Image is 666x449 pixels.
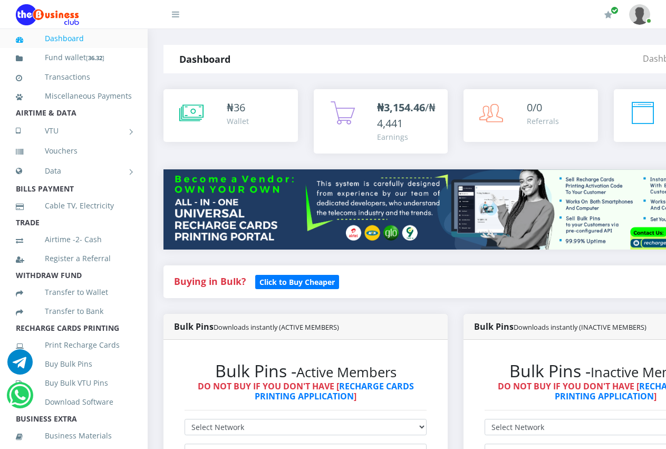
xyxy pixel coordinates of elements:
[16,118,132,144] a: VTU
[377,100,436,130] span: /₦4,441
[16,194,132,218] a: Cable TV, Electricity
[174,275,246,288] strong: Buying in Bulk?
[296,363,397,381] small: Active Members
[255,275,339,288] a: Click to Buy Cheaper
[16,84,132,108] a: Miscellaneous Payments
[527,100,542,114] span: 0/0
[16,424,132,448] a: Business Materials
[259,277,335,287] b: Click to Buy Cheaper
[179,53,230,65] strong: Dashboard
[227,100,249,116] div: ₦
[174,321,339,332] strong: Bulk Pins
[9,390,31,408] a: Chat for support
[16,158,132,184] a: Data
[314,89,448,154] a: ₦3,154.46/₦4,441 Earnings
[255,380,414,402] a: RECHARGE CARDS PRINTING APPLICATION
[629,4,650,25] img: User
[16,246,132,271] a: Register a Referral
[16,390,132,414] a: Download Software
[214,322,339,332] small: Downloads instantly (ACTIVE MEMBERS)
[16,227,132,252] a: Airtime -2- Cash
[16,333,132,357] a: Print Recharge Cards
[514,322,646,332] small: Downloads instantly (INACTIVE MEMBERS)
[16,371,132,395] a: Buy Bulk VTU Pins
[16,139,132,163] a: Vouchers
[7,357,33,375] a: Chat for support
[464,89,598,142] a: 0/0 Referrals
[163,89,298,142] a: ₦36 Wallet
[527,116,559,127] div: Referrals
[16,4,79,25] img: Logo
[377,131,438,142] div: Earnings
[474,321,646,332] strong: Bulk Pins
[16,280,132,304] a: Transfer to Wallet
[234,100,245,114] span: 36
[86,54,104,62] small: [ ]
[88,54,102,62] b: 36.32
[611,6,619,14] span: Renew/Upgrade Subscription
[16,45,132,70] a: Fund wallet[36.32]
[227,116,249,127] div: Wallet
[185,361,427,381] h2: Bulk Pins -
[16,352,132,376] a: Buy Bulk Pins
[604,11,612,19] i: Renew/Upgrade Subscription
[16,299,132,323] a: Transfer to Bank
[377,100,425,114] b: ₦3,154.46
[16,65,132,89] a: Transactions
[16,26,132,51] a: Dashboard
[198,380,414,402] strong: DO NOT BUY IF YOU DON'T HAVE [ ]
